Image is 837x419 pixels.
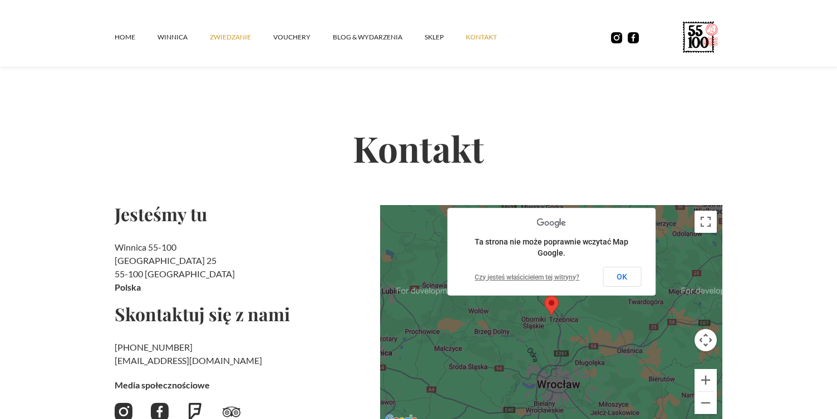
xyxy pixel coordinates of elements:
h2: Skontaktuj się z nami [115,305,371,323]
h2: ‍ [115,341,371,367]
h2: Kontakt [115,91,722,205]
button: Włącz widok pełnoekranowy [695,211,717,233]
button: Sterowanie kamerą na mapie [695,329,717,351]
div: Map pin [544,296,559,316]
button: OK [603,267,641,287]
h2: Jesteśmy tu [115,205,371,223]
a: Czy jesteś właścicielem tej witryny? [475,273,579,281]
a: ZWIEDZANIE [210,21,273,54]
a: SKLEP [425,21,466,54]
a: Home [115,21,157,54]
strong: Polska [115,282,141,292]
a: kontakt [466,21,519,54]
a: winnica [157,21,210,54]
a: vouchery [273,21,333,54]
button: Powiększ [695,369,717,391]
h2: Winnica 55-100 [GEOGRAPHIC_DATA] 25 55-100 [GEOGRAPHIC_DATA] [115,241,371,294]
a: Blog & Wydarzenia [333,21,425,54]
strong: Media społecznościowe [115,380,210,390]
a: [EMAIL_ADDRESS][DOMAIN_NAME] [115,355,262,366]
a: [PHONE_NUMBER] [115,342,193,352]
button: Pomniejsz [695,392,717,414]
span: Ta strona nie może poprawnie wczytać Map Google. [475,237,628,257]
